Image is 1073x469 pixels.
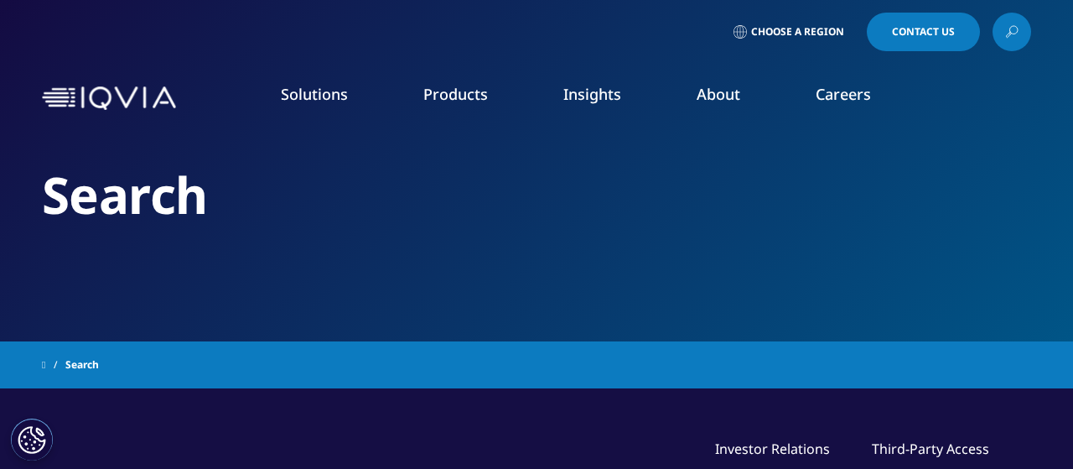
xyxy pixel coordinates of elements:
[42,86,176,111] img: IQVIA Healthcare Information Technology and Pharma Clinical Research Company
[867,13,980,51] a: Contact Us
[563,84,621,104] a: Insights
[816,84,871,104] a: Careers
[183,59,1031,138] nav: Primary
[11,419,53,461] button: Cookie-Einstellungen
[65,350,99,380] span: Search
[281,84,348,104] a: Solutions
[715,440,830,458] a: Investor Relations
[697,84,740,104] a: About
[423,84,488,104] a: Products
[892,27,955,37] span: Contact Us
[42,164,1031,227] h2: Search
[751,25,844,39] span: Choose a Region
[872,440,989,458] a: Third-Party Access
